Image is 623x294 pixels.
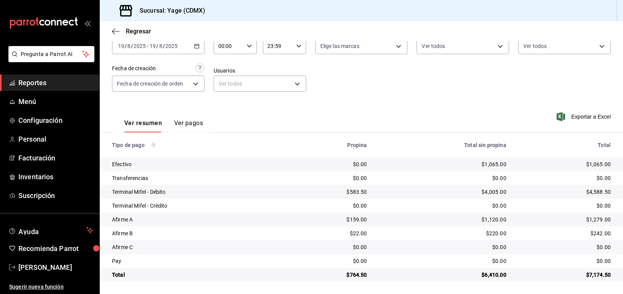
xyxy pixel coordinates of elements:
div: Transferencias [112,174,283,182]
div: Propina [295,142,367,148]
div: $22.00 [295,230,367,237]
button: Regresar [112,28,151,35]
div: $1,065.00 [519,160,611,168]
span: / [156,43,158,49]
input: ---- [133,43,146,49]
span: Elige las marcas [320,42,359,50]
div: $0.00 [519,257,611,265]
span: Pregunta a Parrot AI [21,50,82,58]
div: Afirme A [112,216,283,223]
div: Afirme C [112,243,283,251]
span: / [163,43,165,49]
div: $0.00 [295,202,367,210]
div: Tipo de pago [112,142,283,148]
div: $1,279.00 [519,216,611,223]
div: $0.00 [519,202,611,210]
div: $0.00 [379,174,506,182]
a: Pregunta a Parrot AI [5,56,94,64]
div: $6,410.00 [379,271,506,279]
div: $0.00 [295,257,367,265]
div: $0.00 [295,243,367,251]
div: Total sin propina [379,142,506,148]
div: $0.00 [519,174,611,182]
div: Terminal Mifel - Débito [112,188,283,196]
span: Sugerir nueva función [9,283,93,291]
span: [PERSON_NAME] [18,262,93,273]
span: Reportes [18,78,93,88]
span: Facturación [18,153,93,163]
span: Suscripción [18,190,93,201]
input: -- [149,43,156,49]
span: / [131,43,133,49]
div: $1,065.00 [379,160,506,168]
div: $0.00 [519,243,611,251]
div: $0.00 [379,257,506,265]
div: Ver todos [214,76,306,92]
input: -- [127,43,131,49]
span: Personal [18,134,93,144]
input: -- [159,43,163,49]
div: $0.00 [295,174,367,182]
button: Ver resumen [124,119,162,132]
div: $0.00 [295,160,367,168]
div: $764.50 [295,271,367,279]
div: $242.00 [519,230,611,237]
div: $1,120.00 [379,216,506,223]
input: ---- [165,43,178,49]
div: Fecha de creación [112,64,156,73]
svg: Los pagos realizados con Pay y otras terminales son montos brutos. [151,142,156,148]
div: $0.00 [379,202,506,210]
h3: Sucursal: Yage (CDMX) [133,6,205,15]
button: Ver pagos [174,119,203,132]
div: Total [112,271,283,279]
span: Ayuda [18,226,83,235]
span: / [125,43,127,49]
button: Pregunta a Parrot AI [8,46,94,62]
input: -- [118,43,125,49]
div: Total [519,142,611,148]
div: $0.00 [379,243,506,251]
div: Pay [112,257,283,265]
button: open_drawer_menu [84,20,91,26]
span: - [147,43,148,49]
span: Fecha de creación de orden [117,80,183,88]
div: Terminal Mifel - Crédito [112,202,283,210]
span: Menú [18,96,93,107]
div: Afirme B [112,230,283,237]
div: $159.00 [295,216,367,223]
span: Ver todos [422,42,445,50]
div: $4,588.50 [519,188,611,196]
label: Usuarios [214,68,306,73]
div: $583.50 [295,188,367,196]
span: Inventarios [18,172,93,182]
span: Regresar [126,28,151,35]
button: Exportar a Excel [558,112,611,121]
div: $4,005.00 [379,188,506,196]
span: Configuración [18,115,93,126]
div: navigation tabs [124,119,203,132]
span: Ver todos [523,42,547,50]
div: Efectivo [112,160,283,168]
div: $220.00 [379,230,506,237]
div: $7,174.50 [519,271,611,279]
span: Recomienda Parrot [18,243,93,254]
